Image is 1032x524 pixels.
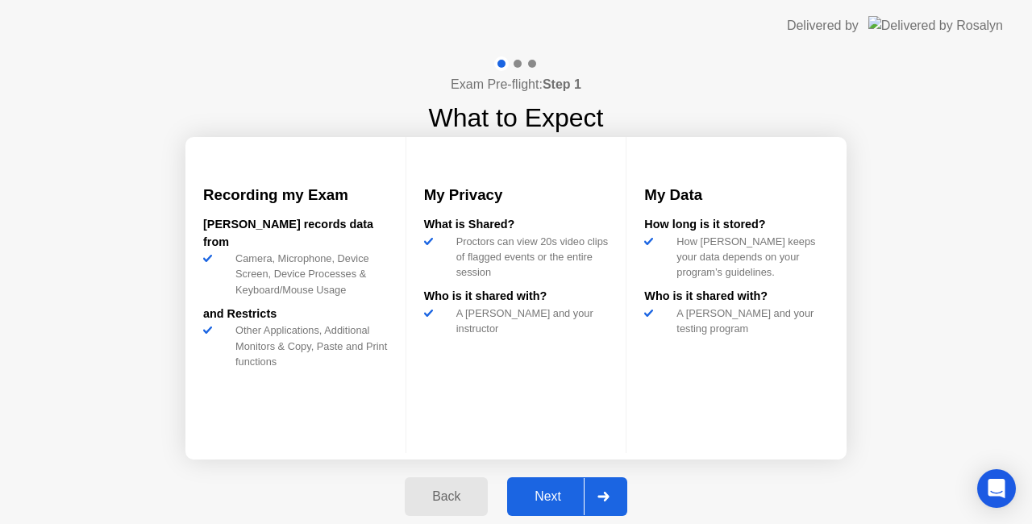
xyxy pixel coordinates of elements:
div: A [PERSON_NAME] and your instructor [450,306,609,336]
div: Who is it shared with? [644,288,829,306]
div: Proctors can view 20s video clips of flagged events or the entire session [450,234,609,281]
div: Back [410,489,483,504]
b: Step 1 [543,77,581,91]
div: Camera, Microphone, Device Screen, Device Processes & Keyboard/Mouse Usage [229,251,388,297]
div: A [PERSON_NAME] and your testing program [670,306,829,336]
h3: My Data [644,184,829,206]
h3: Recording my Exam [203,184,388,206]
div: Delivered by [787,16,859,35]
img: Delivered by Rosalyn [868,16,1003,35]
button: Next [507,477,627,516]
div: Who is it shared with? [424,288,609,306]
div: [PERSON_NAME] records data from [203,216,388,251]
div: How long is it stored? [644,216,829,234]
div: and Restricts [203,306,388,323]
div: Next [512,489,584,504]
h3: My Privacy [424,184,609,206]
h4: Exam Pre-flight: [451,75,581,94]
div: Open Intercom Messenger [977,469,1016,508]
div: Other Applications, Additional Monitors & Copy, Paste and Print functions [229,322,388,369]
div: How [PERSON_NAME] keeps your data depends on your program’s guidelines. [670,234,829,281]
div: What is Shared? [424,216,609,234]
h1: What to Expect [429,98,604,137]
button: Back [405,477,488,516]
